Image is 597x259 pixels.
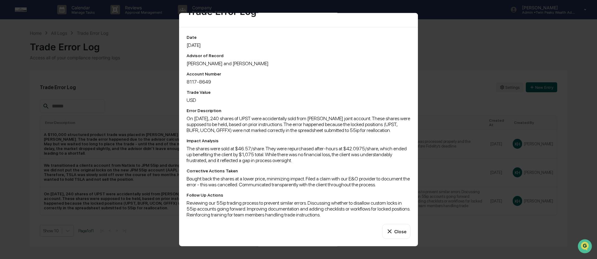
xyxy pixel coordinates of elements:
[187,35,410,40] div: Date
[12,90,39,96] span: Data Lookup
[6,48,17,59] img: 1746055101610-c473b297-6a78-478c-a979-82029cc54cd1
[6,91,11,96] div: 🔎
[4,76,43,87] a: 🖐️Preclearance
[62,105,75,110] span: Pylon
[187,168,410,173] div: Corrective Actions Taken
[187,193,410,198] div: Follow Up Actions
[187,42,410,48] div: [DATE]
[187,97,410,103] div: USD
[21,54,79,59] div: We're available if you need us!
[187,116,410,133] div: On [DATE], 240 shares of UPST were accidentally sold from [PERSON_NAME] joint account. These shar...
[4,88,42,99] a: 🔎Data Lookup
[187,90,410,95] div: Trade Value
[187,138,410,143] div: Impact Analysis
[21,48,102,54] div: Start new chat
[6,13,113,23] p: How can we help?
[187,146,410,163] div: The shares were sold at $46.57/share. They were repurchased after-hours at $42.0975/share, which ...
[187,79,410,85] div: 8117-8649
[43,76,80,87] a: 🗄️Attestations
[45,79,50,84] div: 🗄️
[187,108,410,113] div: Error Description
[51,78,77,84] span: Attestations
[187,61,410,66] div: [PERSON_NAME] and [PERSON_NAME]
[382,224,410,239] button: Close
[106,49,113,57] button: Start new chat
[187,200,410,218] div: Reviewing our 55ip trading process to prevent similar errors. Discussing whether to disallow cust...
[44,105,75,110] a: Powered byPylon
[187,53,410,58] div: Advisor of Record
[6,79,11,84] div: 🖐️
[12,78,40,84] span: Preclearance
[187,71,410,76] div: Account Number
[577,239,594,255] iframe: Open customer support
[187,176,410,188] div: Bought back the shares at a lower price, minimizing impact. Filed a claim with our E&O provider t...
